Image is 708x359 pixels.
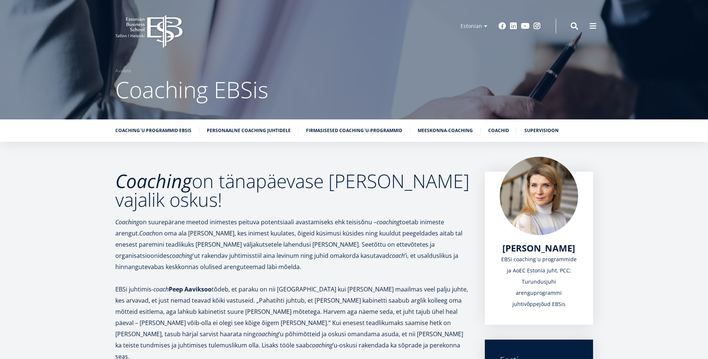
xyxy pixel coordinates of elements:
[521,22,530,30] a: Youtube
[139,229,155,237] em: Coach
[169,252,193,260] em: coaching
[115,216,470,272] p: on suurepärane meetod inimestes peituva potentsiaali avastamiseks ehk teisisõnu – toetab inimeste...
[169,285,212,293] strong: Peep Aaviksoo
[309,341,333,349] em: coaching
[524,127,559,134] a: SUPERVISIOON
[115,218,139,226] em: Coaching
[153,285,169,293] em: coach
[115,168,192,194] em: Coaching
[502,242,575,254] span: [PERSON_NAME]
[306,127,402,134] a: Firmasisesed coaching`u-programmid
[488,127,509,134] a: Coachid
[502,243,575,254] a: [PERSON_NAME]
[115,74,268,105] span: Coaching EBSis
[510,22,517,30] a: Linkedin
[256,330,279,338] em: coaching
[115,127,191,134] a: Coaching´u programmid EBSis
[533,22,541,30] a: Instagram
[500,157,578,235] img: Merle Viirmaa – EBS coaching’u programmide ja AoEC Estonia juht, PCC
[500,254,578,310] div: EBSi coaching´u programmide ja AoEC Estonia juht, PCC; Turundusjuhi arenguprogrammi juhtivõppejõu...
[207,127,291,134] a: Personaalne coaching juhtidele
[499,22,506,30] a: Facebook
[418,127,473,134] a: Meeskonna-coaching
[115,67,131,75] a: Avaleht
[115,172,470,209] h2: on tänapäevase [PERSON_NAME] vajalik oskus!
[377,218,400,226] em: coaching
[389,252,405,260] em: coach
